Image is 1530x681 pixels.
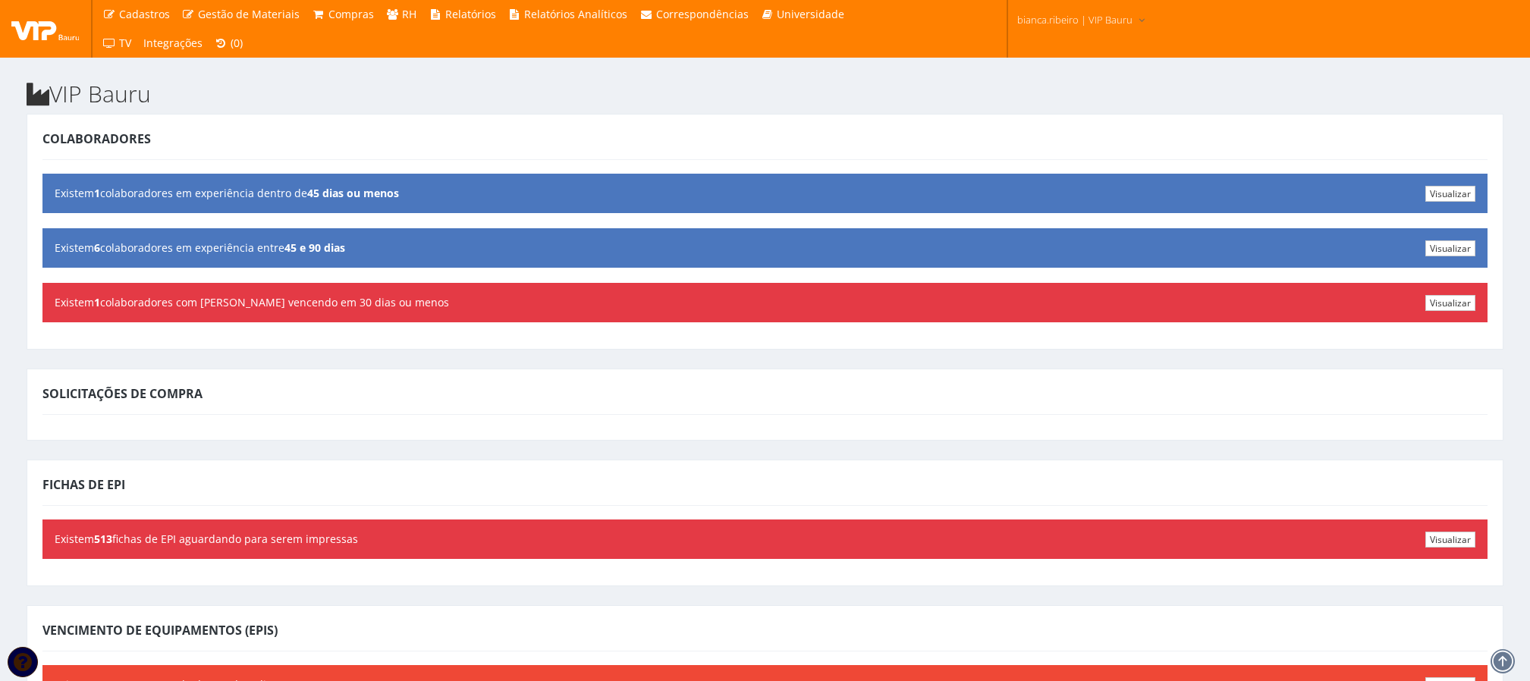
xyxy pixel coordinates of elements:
[42,228,1488,268] div: Existem colaboradores em experiência entre
[402,7,416,21] span: RH
[11,17,80,40] img: logo
[42,519,1488,559] div: Existem fichas de EPI aguardando para serem impressas
[1425,295,1475,311] a: Visualizar
[94,186,100,200] b: 1
[231,36,243,50] span: (0)
[27,81,1503,106] h2: VIP Bauru
[1017,12,1133,27] span: bianca.ribeiro | VIP Bauru
[445,7,496,21] span: Relatórios
[1425,532,1475,548] a: Visualizar
[137,29,209,58] a: Integrações
[42,385,203,402] span: Solicitações de Compra
[656,7,749,21] span: Correspondências
[42,174,1488,213] div: Existem colaboradores em experiência dentro de
[209,29,250,58] a: (0)
[96,29,137,58] a: TV
[1425,240,1475,256] a: Visualizar
[1425,186,1475,202] a: Visualizar
[94,295,100,309] b: 1
[328,7,374,21] span: Compras
[94,240,100,255] b: 6
[198,7,300,21] span: Gestão de Materiais
[42,130,151,147] span: Colaboradores
[42,283,1488,322] div: Existem colaboradores com [PERSON_NAME] vencendo em 30 dias ou menos
[42,622,278,639] span: Vencimento de Equipamentos (EPIs)
[284,240,345,255] b: 45 e 90 dias
[307,186,399,200] b: 45 dias ou menos
[94,532,112,546] b: 513
[119,36,131,50] span: TV
[143,36,203,50] span: Integrações
[119,7,170,21] span: Cadastros
[524,7,627,21] span: Relatórios Analíticos
[42,476,125,493] span: Fichas de EPI
[777,7,844,21] span: Universidade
